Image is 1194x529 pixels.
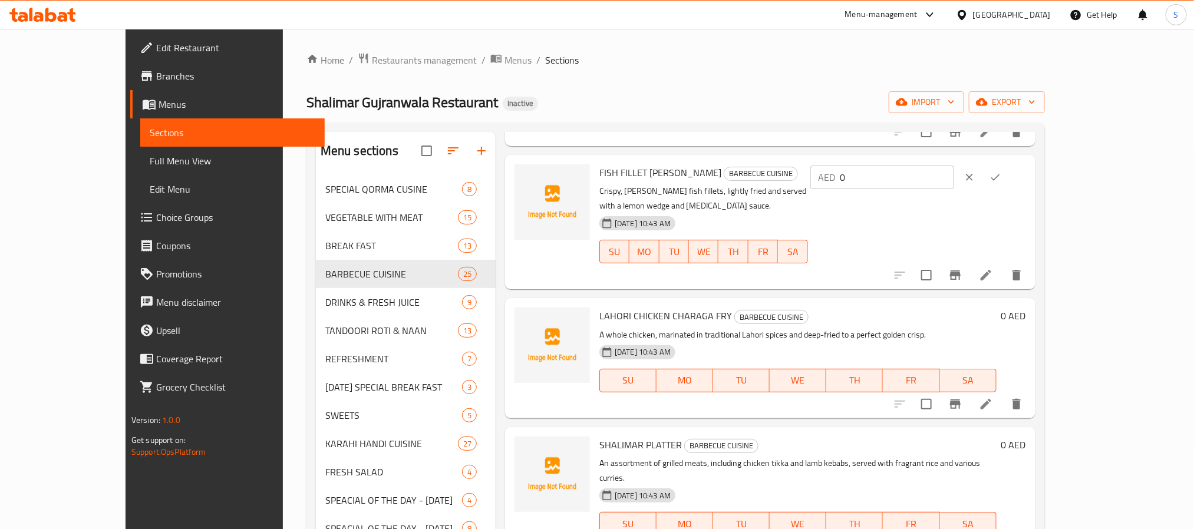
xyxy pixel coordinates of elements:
[514,437,590,512] img: SHALIMAR PLATTER
[504,53,532,67] span: Menus
[156,295,315,309] span: Menu disclaimer
[130,260,325,288] a: Promotions
[503,97,538,111] div: Inactive
[156,210,315,224] span: Choice Groups
[774,372,822,389] span: WE
[840,166,954,189] input: Please enter price
[325,352,462,366] span: REFRESHMENT
[325,493,462,507] span: SPEACIAL OF THE DAY - [DATE]
[463,410,476,421] span: 5
[713,369,770,392] button: TU
[325,465,462,479] span: FRESH SALAD
[945,372,992,389] span: SA
[439,137,467,165] span: Sort sections
[325,210,458,224] span: VEGETABLE WITH MEAT
[372,53,477,67] span: Restaurants management
[130,90,325,118] a: Menus
[831,372,878,389] span: TH
[316,373,496,401] div: [DATE] SPECIAL BREAK FAST3
[982,164,1008,190] button: ok
[156,323,315,338] span: Upsell
[724,167,797,180] span: BARBECUE CUISINE
[130,232,325,260] a: Coupons
[664,243,684,260] span: TU
[826,369,883,392] button: TH
[689,240,718,263] button: WE
[462,380,477,394] div: items
[150,154,315,168] span: Full Menu View
[130,288,325,316] a: Menu disclaimer
[462,295,477,309] div: items
[462,408,477,422] div: items
[888,372,935,389] span: FR
[163,412,181,428] span: 1.0.0
[458,210,477,224] div: items
[150,125,315,140] span: Sections
[316,345,496,373] div: REFRESHMENT7
[131,432,186,448] span: Get support on:
[150,182,315,196] span: Edit Menu
[349,53,353,67] li: /
[599,369,657,392] button: SU
[306,52,1045,68] nav: breadcrumb
[724,167,798,181] div: BARBECUE CUISINE
[131,444,206,459] a: Support.OpsPlatform
[940,369,997,392] button: SA
[458,267,477,281] div: items
[659,240,689,263] button: TU
[459,212,476,223] span: 15
[325,380,462,394] span: [DATE] SPECIAL BREAK FAST
[657,369,713,392] button: MO
[130,34,325,62] a: Edit Restaurant
[325,182,462,196] span: SPECIAL QORMA CUSINE
[1002,390,1031,418] button: delete
[1002,118,1031,146] button: delete
[156,352,315,366] span: Coverage Report
[316,288,496,316] div: DRINKS & FRESH JUICE9
[599,184,808,213] p: Crispy, [PERSON_NAME] fish fillets, lightly fried and served with a lemon wedge and [MEDICAL_DATA...
[156,41,315,55] span: Edit Restaurant
[458,437,477,451] div: items
[325,295,462,309] span: DRINKS & FRESH JUICE
[941,390,969,418] button: Branch-specific-item
[599,328,997,342] p: A whole chicken, marinated in traditional Lahori spices and deep-fried to a perfect golden crisp.
[503,98,538,108] span: Inactive
[156,69,315,83] span: Branches
[463,353,476,365] span: 7
[321,142,398,160] h2: Menu sections
[1002,261,1031,289] button: delete
[156,380,315,394] span: Grocery Checklist
[306,53,344,67] a: Home
[325,239,458,253] span: BREAK FAST
[545,53,579,67] span: Sections
[889,91,964,113] button: import
[979,268,993,282] a: Edit menu item
[156,267,315,281] span: Promotions
[599,307,732,325] span: LAHORI CHICKEN CHARAGA FRY
[845,8,918,22] div: Menu-management
[735,310,808,324] span: BARBECUE CUISINE
[325,408,462,422] span: SWEETS
[414,138,439,163] span: Select all sections
[610,218,675,229] span: [DATE] 10:43 AM
[605,243,625,260] span: SU
[490,52,532,68] a: Menus
[459,269,476,280] span: 25
[969,91,1045,113] button: export
[734,310,809,324] div: BARBECUE CUISINE
[661,372,708,389] span: MO
[131,412,160,428] span: Version:
[599,240,629,263] button: SU
[748,240,778,263] button: FR
[306,89,498,115] span: Shalimar Gujranwala Restaurant
[778,240,807,263] button: SA
[898,95,955,110] span: import
[718,240,748,263] button: TH
[685,439,758,452] span: BARBECUE CUISINE
[599,436,682,454] span: SHALIMAR PLATTER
